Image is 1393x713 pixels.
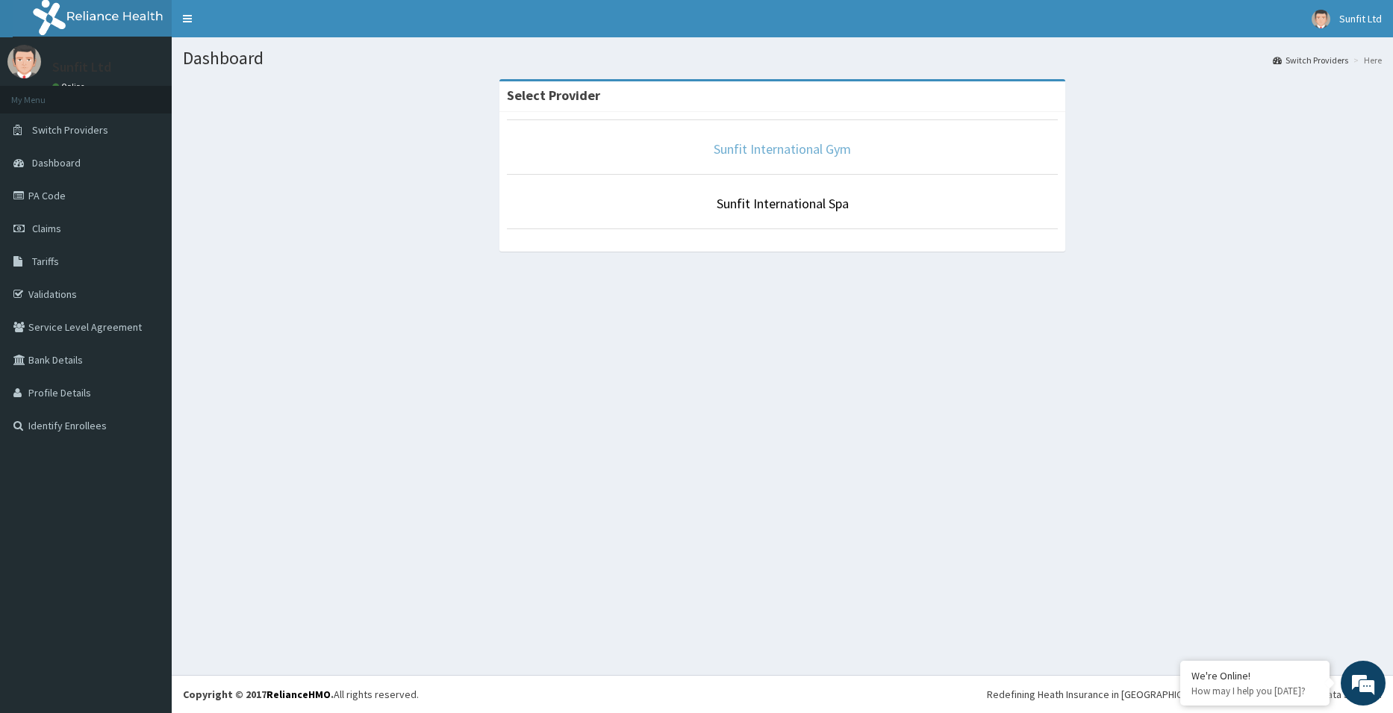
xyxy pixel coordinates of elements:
[1312,10,1330,28] img: User Image
[183,49,1382,68] h1: Dashboard
[1191,669,1318,682] div: We're Online!
[1339,12,1382,25] span: Sunfit Ltd
[32,222,61,235] span: Claims
[7,45,41,78] img: User Image
[32,123,108,137] span: Switch Providers
[172,675,1393,713] footer: All rights reserved.
[1273,54,1348,66] a: Switch Providers
[32,156,81,169] span: Dashboard
[1350,54,1382,66] li: Here
[267,688,331,701] a: RelianceHMO
[717,195,849,212] a: Sunfit International Spa
[52,60,111,74] p: Sunfit Ltd
[714,140,851,158] a: Sunfit International Gym
[52,81,88,92] a: Online
[507,87,600,104] strong: Select Provider
[987,687,1382,702] div: Redefining Heath Insurance in [GEOGRAPHIC_DATA] using Telemedicine and Data Science!
[183,688,334,701] strong: Copyright © 2017 .
[32,255,59,268] span: Tariffs
[1191,685,1318,697] p: How may I help you today?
